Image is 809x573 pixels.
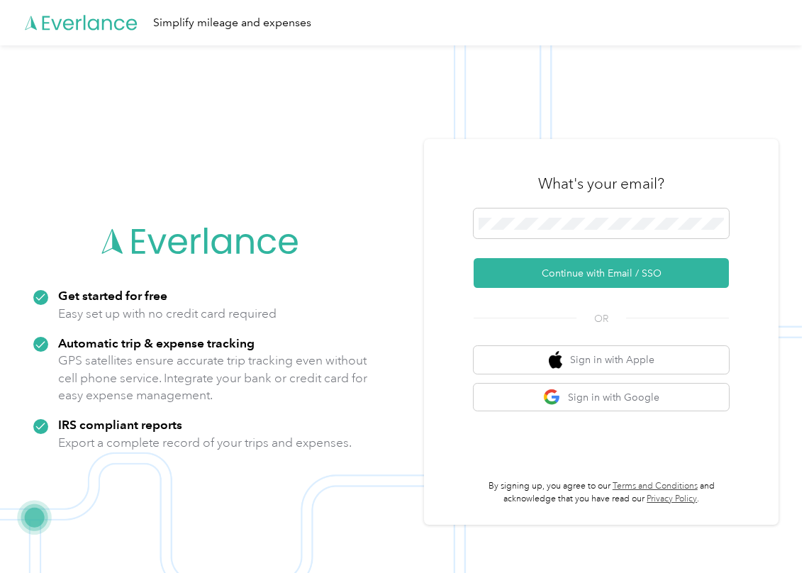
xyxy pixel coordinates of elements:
span: OR [576,311,626,326]
img: google logo [543,389,561,406]
a: Terms and Conditions [613,481,698,491]
iframe: Everlance-gr Chat Button Frame [730,494,809,573]
h3: What's your email? [538,174,664,194]
button: google logoSign in with Google [474,384,729,411]
button: Continue with Email / SSO [474,258,729,288]
div: Simplify mileage and expenses [153,14,311,32]
strong: Get started for free [58,288,167,303]
strong: Automatic trip & expense tracking [58,335,255,350]
strong: IRS compliant reports [58,417,182,432]
p: GPS satellites ensure accurate trip tracking even without cell phone service. Integrate your bank... [58,352,368,404]
button: apple logoSign in with Apple [474,346,729,374]
p: Export a complete record of your trips and expenses. [58,434,352,452]
p: By signing up, you agree to our and acknowledge that you have read our . [474,480,729,505]
p: Easy set up with no credit card required [58,305,277,323]
a: Privacy Policy [647,494,697,504]
img: apple logo [549,351,563,369]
